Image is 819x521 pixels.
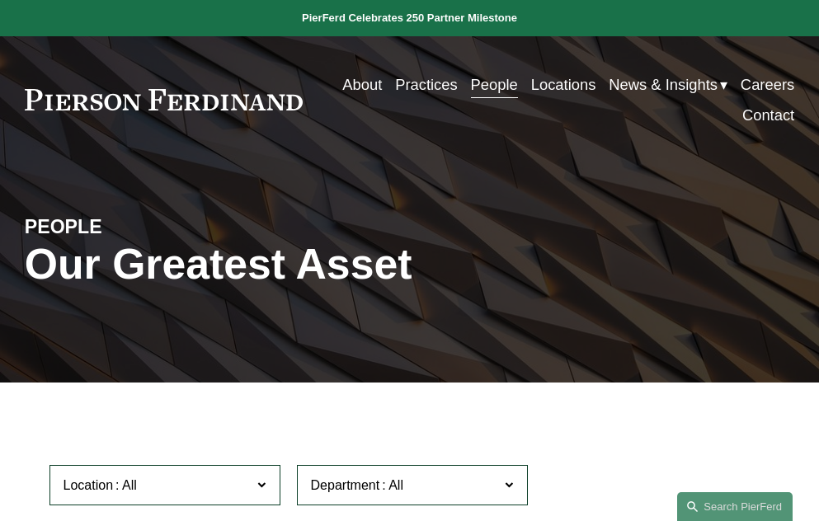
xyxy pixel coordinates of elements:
[741,69,794,100] a: Careers
[742,100,794,130] a: Contact
[25,240,538,289] h1: Our Greatest Asset
[531,69,596,100] a: Locations
[395,69,458,100] a: Practices
[311,478,380,492] span: Department
[609,71,718,98] span: News & Insights
[64,478,114,492] span: Location
[342,69,382,100] a: About
[25,215,217,239] h4: PEOPLE
[609,69,727,100] a: folder dropdown
[677,492,793,521] a: Search this site
[471,69,518,100] a: People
